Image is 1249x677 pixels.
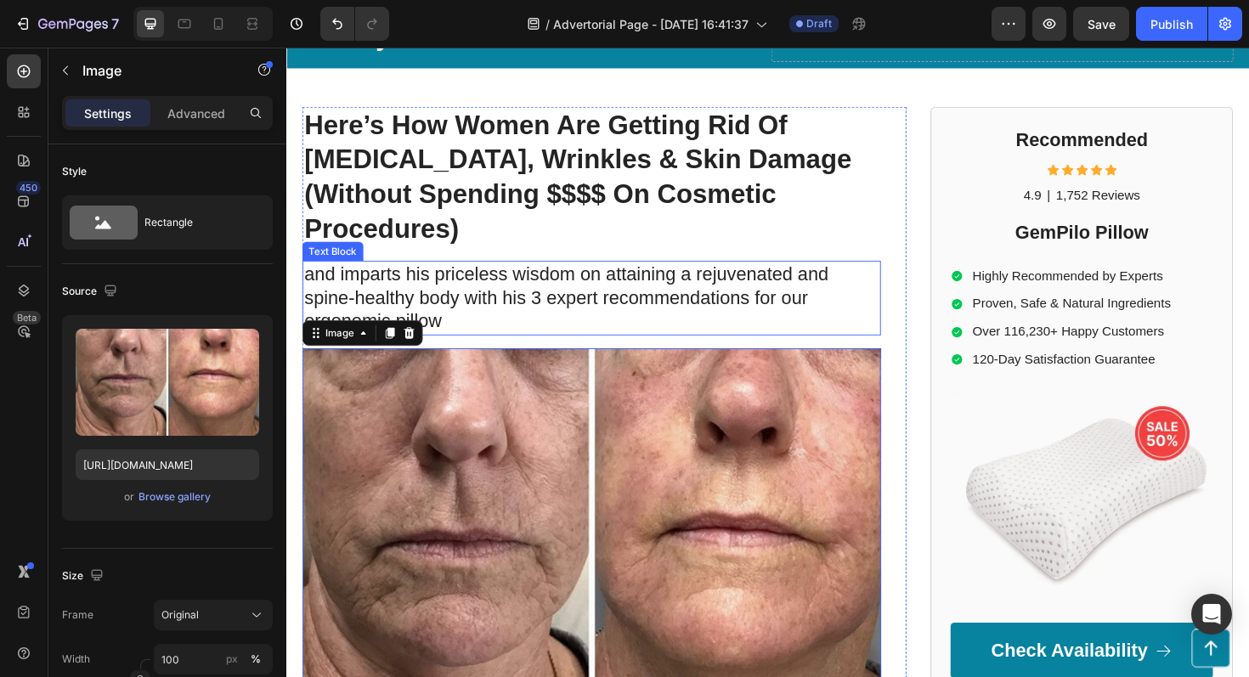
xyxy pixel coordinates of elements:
div: Open Intercom Messenger [1191,594,1232,635]
input: https://example.com/image.jpg [76,449,259,480]
p: 1,752 Reviews [815,149,904,166]
span: or [124,487,134,507]
div: Rectangle [144,203,248,242]
button: % [222,649,242,669]
div: % [251,652,261,667]
label: Frame [62,607,93,623]
p: 4.9 [781,149,800,166]
div: Source [62,280,121,303]
p: Advanced [167,104,225,122]
div: Undo/Redo [320,7,389,41]
button: Save [1073,7,1129,41]
p: Image [82,60,227,81]
p: Over 116,230+ Happy Customers [726,292,936,310]
p: 120-Day Satisfaction Guarantee [726,322,936,340]
div: Image [38,295,75,310]
div: Publish [1150,15,1193,33]
div: Beta [13,311,41,324]
img: preview-image [76,329,259,436]
p: 7 [111,14,119,34]
span: / [545,15,550,33]
button: Browse gallery [138,488,212,505]
div: Style [62,164,87,179]
button: Publish [1136,7,1207,41]
div: Browse gallery [138,489,211,505]
img: gempages_432750572815254551-2cd0dd65-f27b-41c6-94d0-a12992190d61.webp [704,363,981,590]
span: Draft [806,16,832,31]
button: Original [154,600,273,630]
div: px [226,652,238,667]
input: px% [154,644,273,674]
a: Check Availability [704,609,981,669]
p: Highly Recommended by Experts [726,234,936,251]
div: Size [62,565,107,588]
p: | [805,149,809,166]
h2: GemPilo Pillow [704,182,981,211]
label: Width [62,652,90,667]
span: Advertorial Page - [DATE] 16:41:37 [553,15,749,33]
p: Proven, Safe & Natural Ingredients [726,262,936,280]
h2: Recommended [704,84,981,113]
iframe: Design area [286,48,1249,677]
div: 450 [16,181,41,195]
button: px [246,649,266,669]
p: Settings [84,104,132,122]
span: Save [1088,17,1116,31]
button: 7 [7,7,127,41]
span: Original [161,607,199,623]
